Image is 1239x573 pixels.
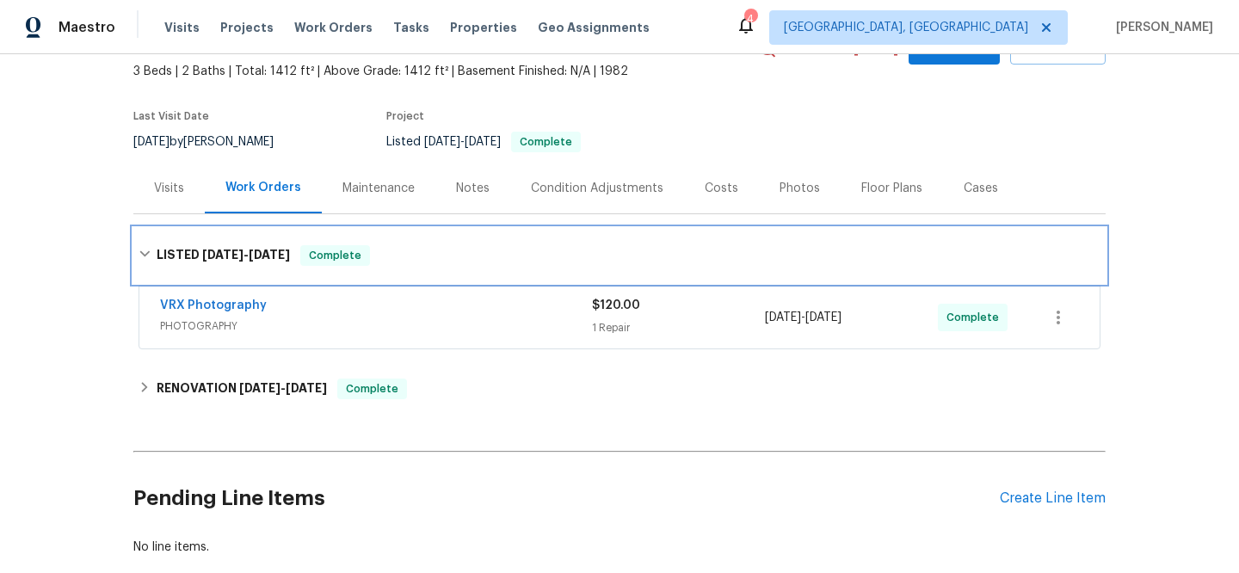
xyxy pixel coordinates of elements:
[202,249,243,261] span: [DATE]
[220,19,274,36] span: Projects
[225,179,301,196] div: Work Orders
[424,136,460,148] span: [DATE]
[424,136,501,148] span: -
[513,137,579,147] span: Complete
[239,382,327,394] span: -
[339,380,405,397] span: Complete
[386,111,424,121] span: Project
[59,19,115,36] span: Maestro
[765,311,801,323] span: [DATE]
[1109,19,1213,36] span: [PERSON_NAME]
[294,19,373,36] span: Work Orders
[386,136,581,148] span: Listed
[157,379,327,399] h6: RENOVATION
[133,111,209,121] span: Last Visit Date
[133,368,1106,410] div: RENOVATION [DATE]-[DATE]Complete
[946,309,1006,326] span: Complete
[538,19,650,36] span: Geo Assignments
[780,180,820,197] div: Photos
[239,382,280,394] span: [DATE]
[133,63,757,80] span: 3 Beds | 2 Baths | Total: 1412 ft² | Above Grade: 1412 ft² | Basement Finished: N/A | 1982
[133,228,1106,283] div: LISTED [DATE]-[DATE]Complete
[450,19,517,36] span: Properties
[133,132,294,152] div: by [PERSON_NAME]
[157,245,290,266] h6: LISTED
[249,249,290,261] span: [DATE]
[861,180,922,197] div: Floor Plans
[133,459,1000,539] h2: Pending Line Items
[164,19,200,36] span: Visits
[592,319,765,336] div: 1 Repair
[592,299,640,311] span: $120.00
[964,180,998,197] div: Cases
[133,539,1106,556] div: No line items.
[744,10,756,28] div: 4
[456,180,490,197] div: Notes
[465,136,501,148] span: [DATE]
[160,317,592,335] span: PHOTOGRAPHY
[160,299,267,311] a: VRX Photography
[705,180,738,197] div: Costs
[202,249,290,261] span: -
[286,382,327,394] span: [DATE]
[1000,490,1106,507] div: Create Line Item
[342,180,415,197] div: Maintenance
[393,22,429,34] span: Tasks
[805,311,841,323] span: [DATE]
[531,180,663,197] div: Condition Adjustments
[133,136,170,148] span: [DATE]
[784,19,1028,36] span: [GEOGRAPHIC_DATA], [GEOGRAPHIC_DATA]
[154,180,184,197] div: Visits
[302,247,368,264] span: Complete
[765,309,841,326] span: -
